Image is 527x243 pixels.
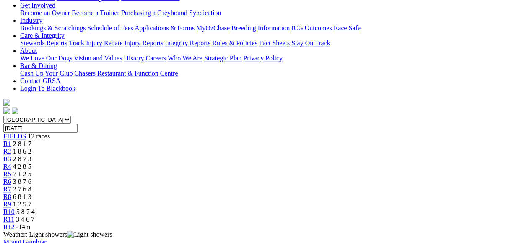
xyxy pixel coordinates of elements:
[243,55,283,62] a: Privacy Policy
[3,133,26,140] a: FIELDS
[3,216,14,223] a: R11
[3,170,11,178] a: R5
[13,155,31,162] span: 2 8 7 3
[13,148,31,155] span: 1 8 6 2
[87,24,133,31] a: Schedule of Fees
[291,24,332,31] a: ICG Outcomes
[20,55,524,62] div: About
[67,231,112,238] img: Light showers
[3,178,11,185] a: R6
[16,208,35,215] span: 5 8 7 4
[20,70,524,77] div: Bar & Dining
[165,39,210,47] a: Integrity Reports
[196,24,230,31] a: MyOzChase
[20,32,65,39] a: Care & Integrity
[3,193,11,200] a: R8
[231,24,290,31] a: Breeding Information
[20,39,67,47] a: Stewards Reports
[13,163,31,170] span: 4 2 8 5
[3,163,11,170] a: R4
[13,170,31,178] span: 7 1 2 5
[3,99,10,106] img: logo-grsa-white.png
[3,201,11,208] a: R9
[13,193,31,200] span: 6 8 1 3
[20,70,73,77] a: Cash Up Your Club
[189,9,221,16] a: Syndication
[291,39,330,47] a: Stay On Track
[3,208,15,215] a: R10
[13,140,31,147] span: 2 8 1 7
[259,39,290,47] a: Fact Sheets
[20,62,57,69] a: Bar & Dining
[3,140,11,147] a: R1
[204,55,241,62] a: Strategic Plan
[3,107,10,114] img: facebook.svg
[20,24,86,31] a: Bookings & Scratchings
[135,24,195,31] a: Applications & Forms
[12,107,18,114] img: twitter.svg
[333,24,360,31] a: Race Safe
[20,55,72,62] a: We Love Our Dogs
[124,39,163,47] a: Injury Reports
[20,77,60,84] a: Contact GRSA
[74,55,122,62] a: Vision and Values
[74,70,178,77] a: Chasers Restaurant & Function Centre
[20,39,524,47] div: Care & Integrity
[16,216,34,223] span: 3 4 6 7
[3,231,112,238] span: Weather: Light showers
[72,9,119,16] a: Become a Trainer
[20,24,524,32] div: Industry
[3,148,11,155] a: R2
[121,9,187,16] a: Purchasing a Greyhound
[16,223,31,230] span: -14m
[20,9,70,16] a: Become an Owner
[3,223,15,230] a: R12
[124,55,144,62] a: History
[13,186,31,193] span: 2 7 6 8
[3,186,11,193] a: R7
[3,155,11,162] a: R3
[69,39,122,47] a: Track Injury Rebate
[168,55,202,62] a: Who We Are
[145,55,166,62] a: Careers
[20,85,75,92] a: Login To Blackbook
[20,17,42,24] a: Industry
[20,2,55,9] a: Get Involved
[20,9,524,17] div: Get Involved
[28,133,50,140] span: 12 races
[212,39,257,47] a: Rules & Policies
[13,178,31,185] span: 3 8 7 6
[20,47,37,54] a: About
[13,201,31,208] span: 1 2 5 7
[3,124,78,133] input: Select date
